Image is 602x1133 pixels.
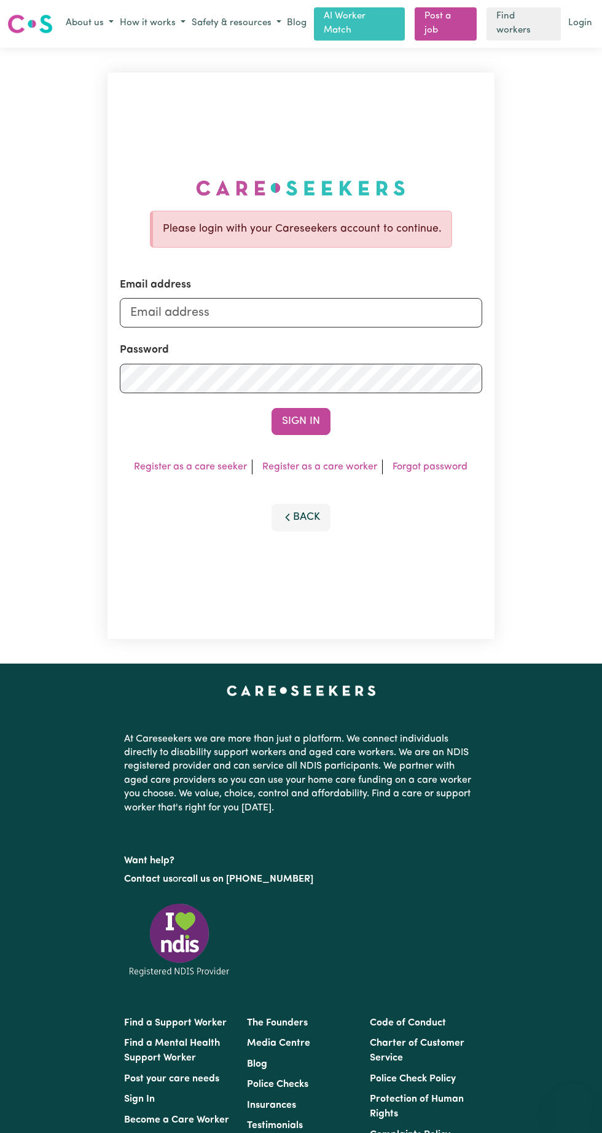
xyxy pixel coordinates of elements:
[553,1084,592,1123] iframe: Button to launch messaging window
[370,1038,464,1063] a: Charter of Customer Service
[120,298,482,327] input: Email address
[487,7,561,41] a: Find workers
[7,13,53,35] img: Careseekers logo
[124,1038,220,1063] a: Find a Mental Health Support Worker
[566,14,595,33] a: Login
[134,462,247,472] a: Register as a care seeker
[124,1074,219,1084] a: Post your care needs
[272,504,330,531] button: Back
[247,1080,308,1089] a: Police Checks
[124,874,173,884] a: Contact us
[247,1100,296,1110] a: Insurances
[124,1018,227,1028] a: Find a Support Worker
[272,408,330,435] button: Sign In
[117,14,189,34] button: How it works
[370,1018,446,1028] a: Code of Conduct
[189,14,284,34] button: Safety & resources
[314,7,405,41] a: AI Worker Match
[124,868,478,891] p: or
[182,874,313,884] a: call us on [PHONE_NUMBER]
[370,1074,456,1084] a: Police Check Policy
[415,7,477,41] a: Post a job
[120,342,169,358] label: Password
[247,1059,267,1069] a: Blog
[227,686,376,696] a: Careseekers home page
[163,221,442,237] p: Please login with your Careseekers account to continue.
[63,14,117,34] button: About us
[120,277,191,293] label: Email address
[262,462,377,472] a: Register as a care worker
[124,1094,155,1104] a: Sign In
[247,1121,303,1131] a: Testimonials
[393,462,467,472] a: Forgot password
[7,10,53,38] a: Careseekers logo
[284,14,309,33] a: Blog
[124,901,235,978] img: Registered NDIS provider
[370,1094,464,1119] a: Protection of Human Rights
[124,849,478,868] p: Want help?
[247,1038,310,1048] a: Media Centre
[247,1018,308,1028] a: The Founders
[124,727,478,820] p: At Careseekers we are more than just a platform. We connect individuals directly to disability su...
[124,1115,229,1125] a: Become a Care Worker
